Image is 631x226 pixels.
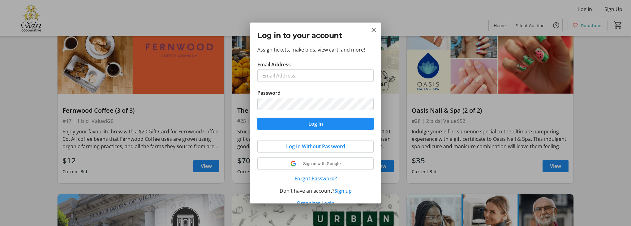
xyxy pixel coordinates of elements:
h2: Log in to your account [257,30,374,41]
label: Email Address [257,61,291,68]
button: Log In Without Password [257,140,374,153]
button: Log In [257,118,374,130]
button: Close [370,26,377,34]
span: Log In Without Password [286,143,345,150]
button: Forgot Password? [257,175,374,182]
div: Don't have an account? [257,187,374,195]
span: Log In [308,120,323,128]
a: Organizer Login [297,200,334,207]
label: Password [257,89,281,97]
span: Sign in with Google [303,161,341,166]
p: Assign tickets, make bids, view cart, and more! [257,46,374,53]
button: Sign in with Google [257,157,374,170]
button: Sign up [334,187,352,195]
input: Email Address [257,69,374,82]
